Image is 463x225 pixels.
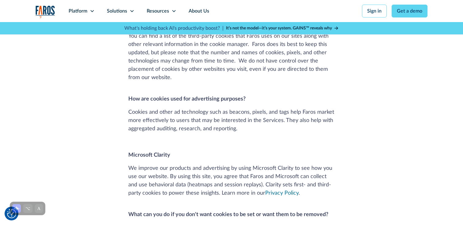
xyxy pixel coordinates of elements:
div: Resources [147,7,169,15]
p: What's holding back AI's productivity boost? | [124,25,224,32]
strong: How are cookies used for advertising purposes? [128,96,246,102]
a: It’s not the model—it’s your system. GAINS™ reveals why [226,25,339,32]
img: Revisit consent button [7,209,16,218]
p: You can find a list of the third-party cookies that Faros uses on our sites along with other rele... [128,32,335,82]
strong: What can you do if you don't want cookies to be set or want them to be removed? [128,212,328,217]
p: We improve our products and advertising by using Microsoft Clarity to see how you use our website... [128,164,335,197]
a: Privacy Policy [265,190,299,196]
a: Get a demo [392,5,427,17]
div: Solutions [107,7,127,15]
p: ‍ [128,138,335,146]
strong: Microsoft Clarity [128,152,170,158]
img: Logo of the analytics and reporting company Faros. [36,6,55,18]
p: ‍ ‍ [128,202,335,219]
div: Platform [69,7,87,15]
a: home [36,6,55,18]
button: Cookie Settings [7,209,16,218]
a: Sign in [362,5,387,17]
strong: It’s not the model—it’s your system. GAINS™ reveals why [226,26,332,30]
p: Cookies and other ad technology such as beacons, pixels, and tags help Faros market more effectiv... [128,108,335,133]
